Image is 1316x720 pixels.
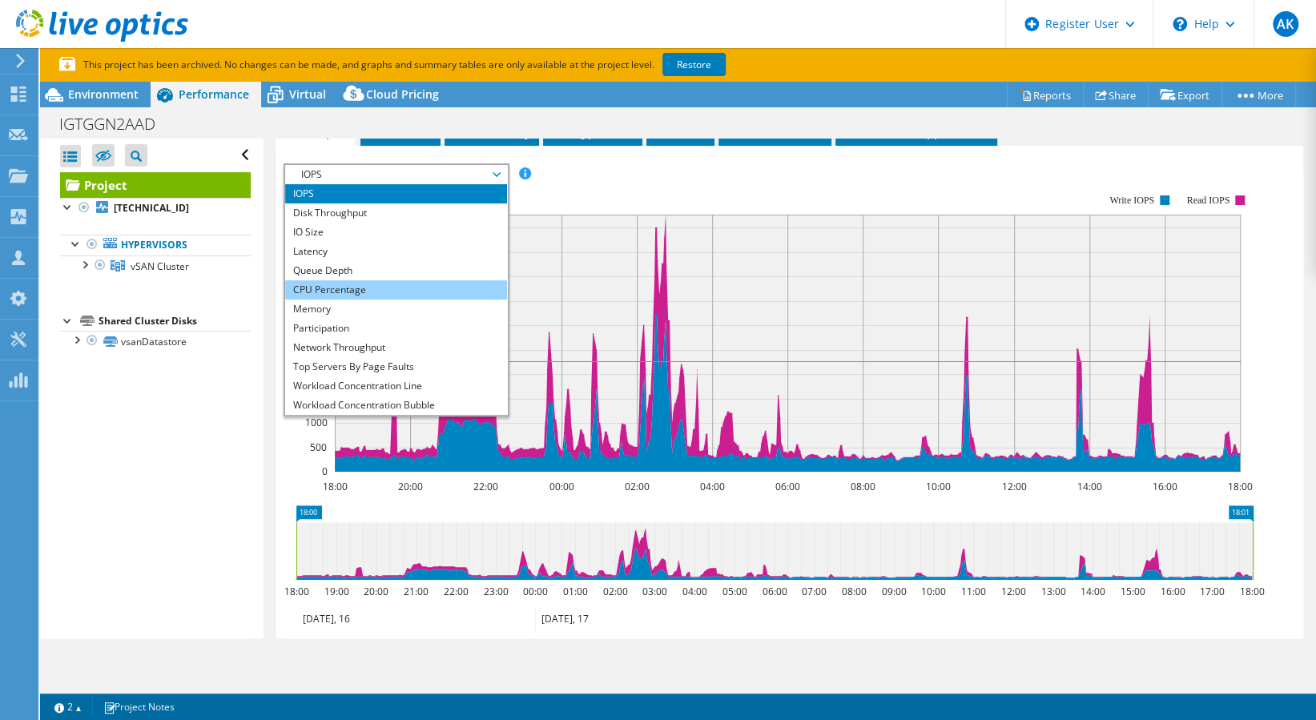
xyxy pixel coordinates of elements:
[453,123,531,139] span: Inventory
[59,56,844,74] p: This project has been archived. No changes can be made, and graphs and summary tables are only av...
[284,123,347,139] span: Graphs
[99,312,251,331] div: Shared Cluster Disks
[363,585,388,598] text: 20:00
[285,300,507,319] li: Memory
[522,585,547,598] text: 00:00
[179,86,249,102] span: Performance
[68,86,139,102] span: Environment
[1199,585,1224,598] text: 17:00
[443,585,468,598] text: 22:00
[322,480,347,493] text: 18:00
[285,319,507,338] li: Participation
[324,585,348,598] text: 19:00
[285,223,507,242] li: IO Size
[60,235,251,255] a: Hypervisors
[1007,82,1084,107] a: Reports
[1001,480,1026,493] text: 12:00
[726,123,823,139] span: Cluster Disks
[1148,82,1222,107] a: Export
[1040,585,1065,598] text: 13:00
[920,585,945,598] text: 10:00
[366,86,439,102] span: Cloud Pricing
[322,465,328,478] text: 0
[624,480,649,493] text: 02:00
[1083,82,1149,107] a: Share
[1080,585,1105,598] text: 14:00
[1152,480,1177,493] text: 16:00
[60,331,251,352] a: vsanDatastore
[43,697,93,717] a: 2
[801,585,826,598] text: 07:00
[722,585,747,598] text: 05:00
[92,697,186,717] a: Project Notes
[960,585,985,598] text: 11:00
[654,123,706,139] span: Disks
[1186,195,1229,206] text: Read IOPS
[284,585,308,598] text: 18:00
[289,86,326,102] span: Virtual
[285,280,507,300] li: CPU Percentage
[1120,585,1145,598] text: 15:00
[1227,480,1252,493] text: 18:00
[762,585,787,598] text: 06:00
[285,338,507,357] li: Network Throughput
[841,585,866,598] text: 08:00
[881,585,906,598] text: 09:00
[699,480,724,493] text: 04:00
[60,172,251,198] a: Project
[60,255,251,276] a: vSAN Cluster
[551,123,634,139] span: Hypervisor
[1173,17,1187,31] svg: \n
[682,585,706,598] text: 04:00
[293,165,499,184] span: IOPS
[1273,11,1298,37] span: AK
[1109,195,1154,206] text: Write IOPS
[562,585,587,598] text: 01:00
[305,416,328,429] text: 1000
[850,480,875,493] text: 08:00
[368,123,433,139] span: Servers
[114,201,189,215] b: [TECHNICAL_ID]
[52,115,180,133] h1: IGTGGN2AAD
[285,376,507,396] li: Workload Concentration Line
[285,261,507,280] li: Queue Depth
[1000,585,1025,598] text: 12:00
[285,242,507,261] li: Latency
[60,198,251,219] a: [TECHNICAL_ID]
[285,203,507,223] li: Disk Throughput
[662,53,726,76] a: Restore
[602,585,627,598] text: 02:00
[131,259,189,273] span: vSAN Cluster
[925,480,950,493] text: 10:00
[483,585,508,598] text: 23:00
[285,396,507,415] li: Workload Concentration Bubble
[285,357,507,376] li: Top Servers By Page Faults
[285,184,507,203] li: IOPS
[310,440,327,454] text: 500
[1221,82,1296,107] a: More
[1077,480,1101,493] text: 14:00
[397,480,422,493] text: 20:00
[473,480,497,493] text: 22:00
[549,480,573,493] text: 00:00
[775,480,799,493] text: 06:00
[1239,585,1264,598] text: 18:00
[642,585,666,598] text: 03:00
[403,585,428,598] text: 21:00
[843,123,989,139] span: Installed Applications
[1160,585,1185,598] text: 16:00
